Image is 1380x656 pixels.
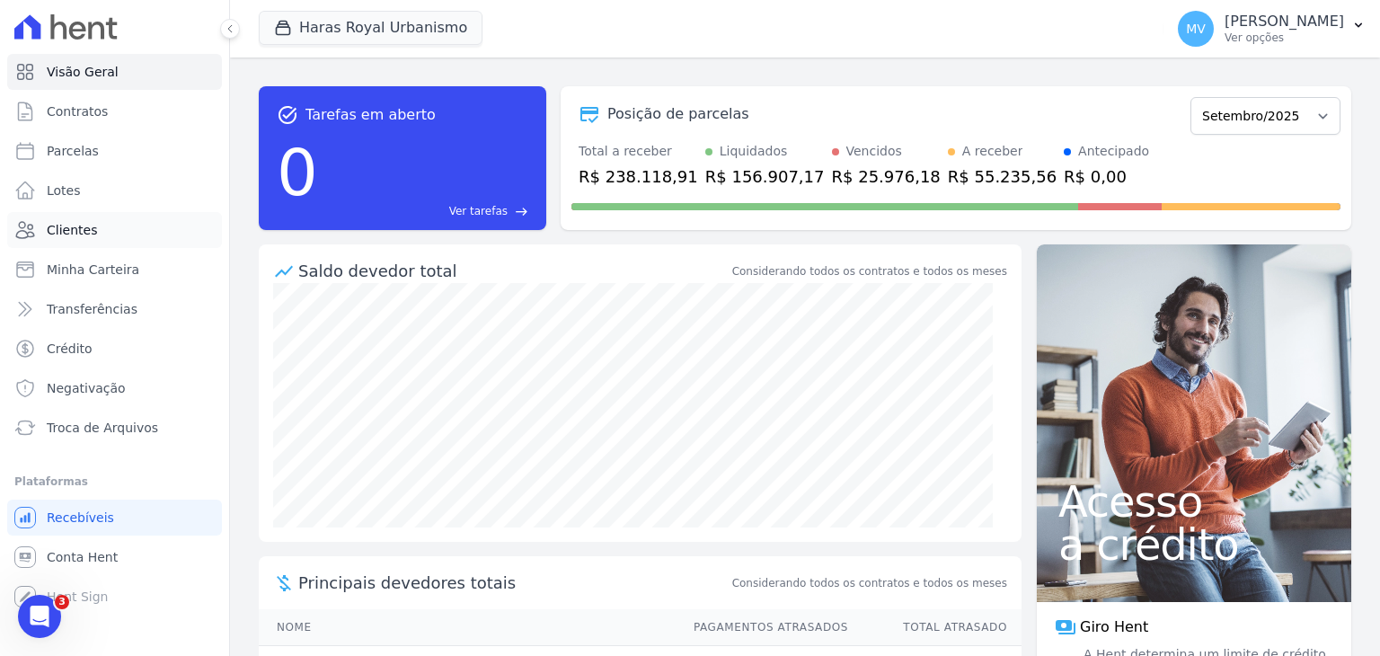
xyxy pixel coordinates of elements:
span: Transferências [47,300,137,318]
th: Total Atrasado [849,609,1022,646]
span: MV [1186,22,1206,35]
span: Troca de Arquivos [47,419,158,437]
span: a crédito [1058,523,1330,566]
a: Parcelas [7,133,222,169]
div: 0 [277,126,318,219]
span: Principais devedores totais [298,571,729,595]
span: Lotes [47,182,81,199]
a: Negativação [7,370,222,406]
a: Conta Hent [7,539,222,575]
div: Considerando todos os contratos e todos os meses [732,263,1007,279]
div: Total a receber [579,142,698,161]
div: Vencidos [846,142,902,161]
div: R$ 156.907,17 [705,164,825,189]
a: Transferências [7,291,222,327]
span: Parcelas [47,142,99,160]
span: Tarefas em aberto [305,104,436,126]
a: Clientes [7,212,222,248]
button: MV [PERSON_NAME] Ver opções [1163,4,1380,54]
div: Saldo devedor total [298,259,729,283]
span: Conta Hent [47,548,118,566]
p: [PERSON_NAME] [1225,13,1344,31]
span: Ver tarefas [449,203,508,219]
a: Contratos [7,93,222,129]
div: R$ 25.976,18 [832,164,941,189]
span: Acesso [1058,480,1330,523]
div: R$ 0,00 [1064,164,1149,189]
p: Ver opções [1225,31,1344,45]
span: Clientes [47,221,97,239]
th: Nome [259,609,677,646]
span: Visão Geral [47,63,119,81]
span: Giro Hent [1080,616,1148,638]
a: Visão Geral [7,54,222,90]
button: Haras Royal Urbanismo [259,11,482,45]
span: Considerando todos os contratos e todos os meses [732,575,1007,591]
span: 3 [55,595,69,609]
a: Lotes [7,173,222,208]
a: Minha Carteira [7,252,222,288]
a: Troca de Arquivos [7,410,222,446]
div: Liquidados [720,142,788,161]
a: Ver tarefas east [325,203,528,219]
span: Minha Carteira [47,261,139,279]
span: Crédito [47,340,93,358]
span: task_alt [277,104,298,126]
iframe: Intercom live chat [18,595,61,638]
div: Plataformas [14,471,215,492]
span: Recebíveis [47,509,114,527]
th: Pagamentos Atrasados [677,609,849,646]
div: Antecipado [1078,142,1149,161]
div: R$ 238.118,91 [579,164,698,189]
div: A receber [962,142,1023,161]
div: R$ 55.235,56 [948,164,1057,189]
span: Contratos [47,102,108,120]
span: Negativação [47,379,126,397]
a: Crédito [7,331,222,367]
a: Recebíveis [7,500,222,536]
span: east [515,205,528,218]
div: Posição de parcelas [607,103,749,125]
